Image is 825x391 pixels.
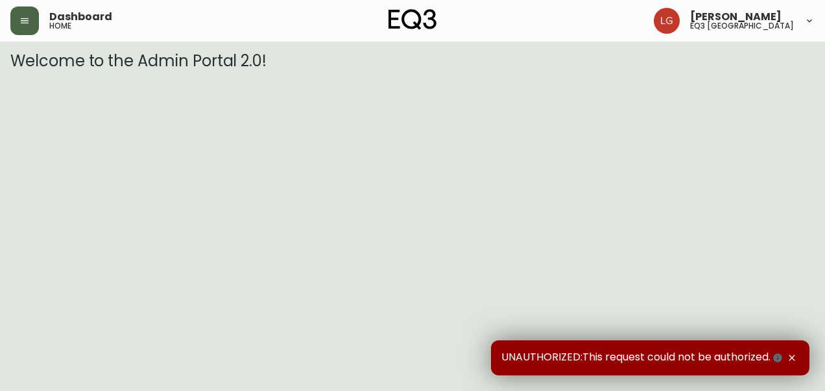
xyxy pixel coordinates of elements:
[49,12,112,22] span: Dashboard
[49,22,71,30] h5: home
[501,351,785,365] span: UNAUTHORIZED:This request could not be authorized.
[690,12,782,22] span: [PERSON_NAME]
[654,8,680,34] img: da6fc1c196b8cb7038979a7df6c040e1
[389,9,436,30] img: logo
[10,52,815,70] h3: Welcome to the Admin Portal 2.0!
[690,22,794,30] h5: eq3 [GEOGRAPHIC_DATA]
